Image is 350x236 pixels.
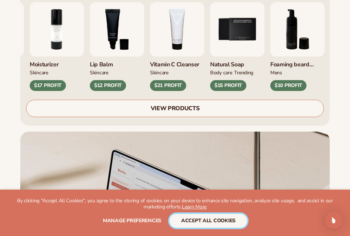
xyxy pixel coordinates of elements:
[325,211,342,229] div: Open Intercom Messenger
[90,2,144,91] div: 3 / 9
[30,57,84,69] div: Moisturizer
[90,80,126,91] div: $12 PROFIT
[270,80,307,91] div: $10 PROFIT
[90,2,144,57] img: Smoothing lip balm.
[270,2,325,57] img: Foaming beard wash.
[150,80,186,91] div: $21 PROFIT
[90,57,144,69] div: Lip Balm
[210,2,264,91] div: 5 / 9
[150,57,204,69] div: Vitamin C Cleanser
[234,69,253,76] div: TRENDING
[150,2,204,57] img: Vitamin c cleanser.
[14,198,336,210] p: By clicking "Accept All Cookies", you agree to the storing of cookies on your device to enhance s...
[170,214,247,228] button: accept all cookies
[182,203,207,210] a: Learn More
[270,57,325,69] div: Foaming beard wash
[30,2,84,91] div: 2 / 9
[270,69,282,76] div: mens
[103,217,161,224] span: Manage preferences
[90,69,108,76] div: SKINCARE
[150,69,168,76] div: Skincare
[30,69,48,76] div: SKINCARE
[210,2,264,57] img: Nature bar of soap.
[150,2,204,91] div: 4 / 9
[210,57,264,69] div: Natural Soap
[270,2,325,91] div: 6 / 9
[103,214,161,228] button: Manage preferences
[210,69,232,76] div: BODY Care
[26,100,324,117] a: VIEW PRODUCTS
[210,80,246,91] div: $15 PROFIT
[30,80,66,91] div: $17 PROFIT
[30,2,84,57] img: Moisturizing lotion.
